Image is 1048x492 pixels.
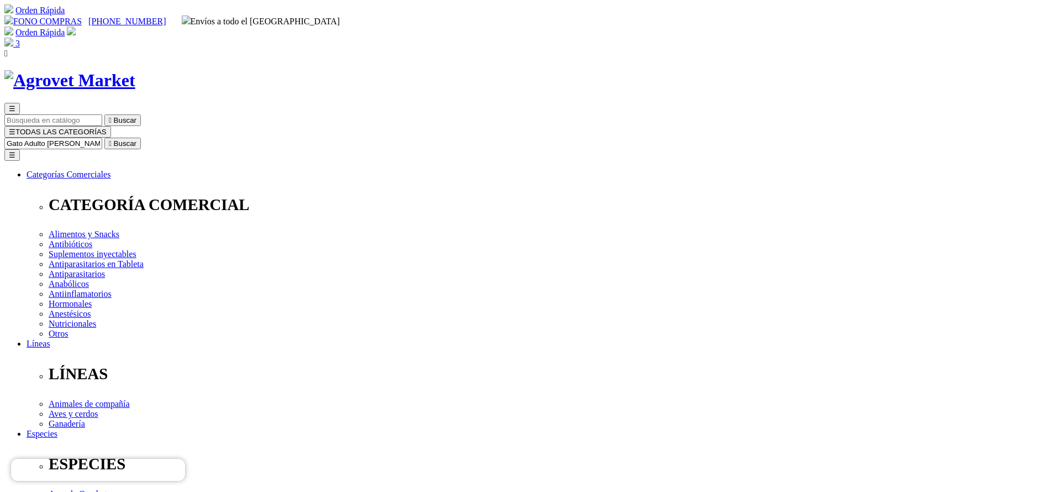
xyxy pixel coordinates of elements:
[4,49,8,58] i: 
[182,15,191,24] img: delivery-truck.svg
[104,114,141,126] button:  Buscar
[27,429,57,438] a: Especies
[67,27,76,35] img: user.svg
[27,170,110,179] a: Categorías Comerciales
[4,103,20,114] button: ☰
[49,309,91,318] a: Anestésicos
[49,196,1044,214] p: CATEGORÍA COMERCIAL
[182,17,340,26] span: Envíos a todo el [GEOGRAPHIC_DATA]
[4,17,82,26] a: FONO COMPRAS
[4,38,13,46] img: shopping-bag.svg
[9,104,15,113] span: ☰
[27,339,50,348] a: Líneas
[49,455,1044,473] p: ESPECIES
[109,116,112,124] i: 
[49,319,96,328] a: Nutricionales
[4,70,135,91] img: Agrovet Market
[49,239,92,249] a: Antibióticos
[104,138,141,149] button:  Buscar
[11,459,185,481] iframe: Brevo live chat
[4,4,13,13] img: shopping-cart.svg
[9,128,15,136] span: ☰
[49,399,130,409] a: Animales de compañía
[4,39,20,48] a: 3
[109,139,112,148] i: 
[114,116,136,124] span: Buscar
[67,28,76,37] a: Acceda a su cuenta de cliente
[4,138,102,149] input: Buscar
[49,229,119,239] a: Alimentos y Snacks
[49,299,92,308] a: Hormonales
[49,259,144,269] a: Antiparasitarios en Tableta
[49,289,112,299] a: Antiinflamatorios
[4,114,102,126] input: Buscar
[4,15,13,24] img: phone.svg
[49,329,69,338] a: Otros
[49,249,136,259] a: Suplementos inyectables
[15,39,20,48] span: 3
[49,279,89,289] a: Anabólicos
[49,365,1044,383] p: LÍNEAS
[88,17,166,26] a: [PHONE_NUMBER]
[4,27,13,35] img: shopping-cart.svg
[4,149,20,161] button: ☰
[15,6,65,15] a: Orden Rápida
[49,269,105,279] a: Antiparasitarios
[15,28,65,37] a: Orden Rápida
[49,409,98,418] a: Aves y cerdos
[4,126,111,138] button: ☰TODAS LAS CATEGORÍAS
[114,139,136,148] span: Buscar
[49,419,85,428] a: Ganadería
